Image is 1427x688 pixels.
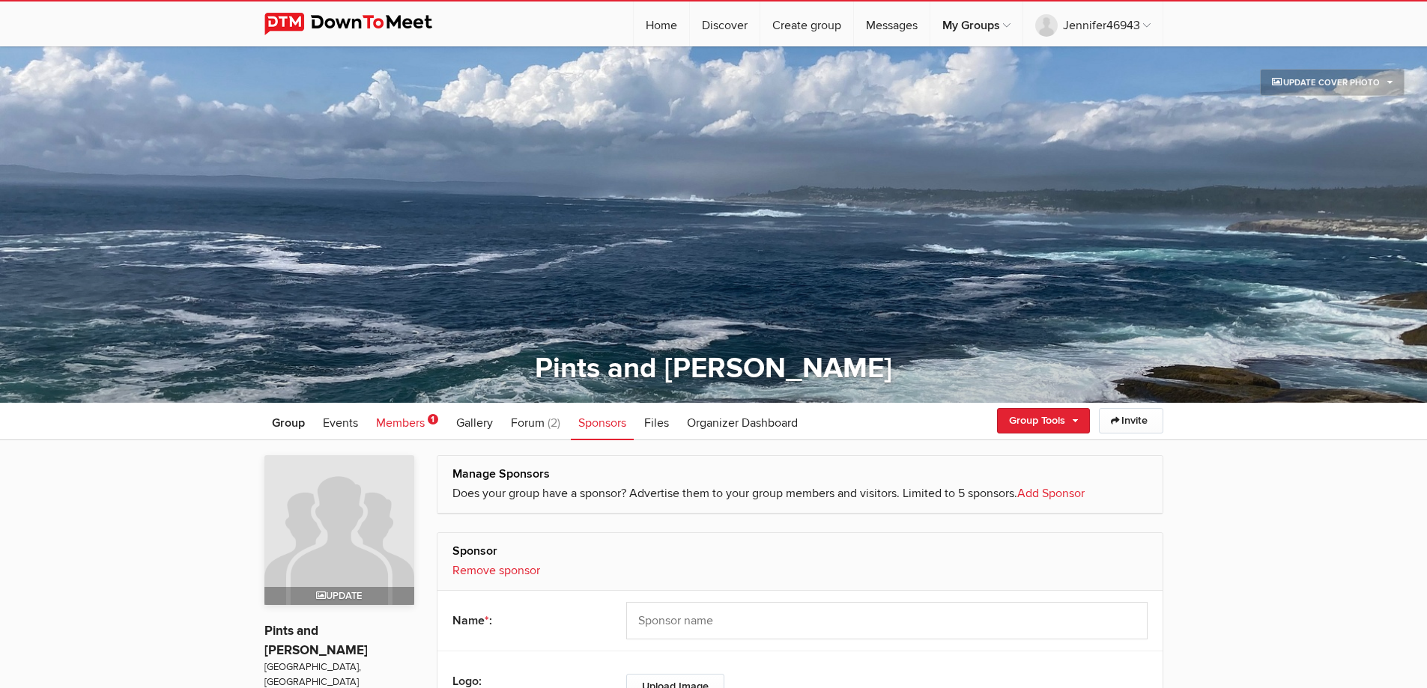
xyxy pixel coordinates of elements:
a: Sponsors [571,403,634,440]
span: Forum [511,415,545,430]
a: Create group [760,1,853,46]
a: Forum (2) [503,403,568,440]
span: Group [272,415,305,430]
a: Add Sponsor [1017,486,1085,501]
a: Pints and [PERSON_NAME] [535,351,892,386]
h2: Manage Sponsors [452,456,1148,492]
span: Update [316,590,362,602]
p: Does your group have a sponsor? Advertise them to your group members and visitors. Limited to 5 s... [452,484,1148,513]
a: Update [264,455,414,605]
a: Files [637,403,676,440]
img: DownToMeet [264,13,455,35]
h2: Sponsor [452,533,1148,569]
a: Events [315,403,366,440]
a: Pints and [PERSON_NAME] [264,623,368,658]
a: Members 1 [369,403,446,440]
a: Home [634,1,689,46]
input: Sponsor name [626,602,1148,639]
img: Pints and Peterson [264,455,414,605]
a: Discover [690,1,760,46]
a: Invite [1099,408,1163,433]
span: Organizer Dashboard [687,415,798,430]
a: Group [264,403,312,440]
span: Members [376,415,425,430]
a: Remove sponsor [452,563,540,578]
span: Events [323,415,358,430]
a: Jennifer46943 [1023,1,1163,46]
a: Messages [854,1,930,46]
span: Sponsors [578,415,626,430]
span: (2) [548,415,560,430]
div: Name : [452,602,592,639]
a: Organizer Dashboard [679,403,805,440]
span: Files [644,415,669,430]
a: Update Cover Photo [1260,69,1405,96]
a: Group Tools [997,408,1090,433]
a: My Groups [930,1,1022,46]
span: 1 [428,414,438,424]
a: Gallery [449,403,500,440]
span: Gallery [456,415,493,430]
